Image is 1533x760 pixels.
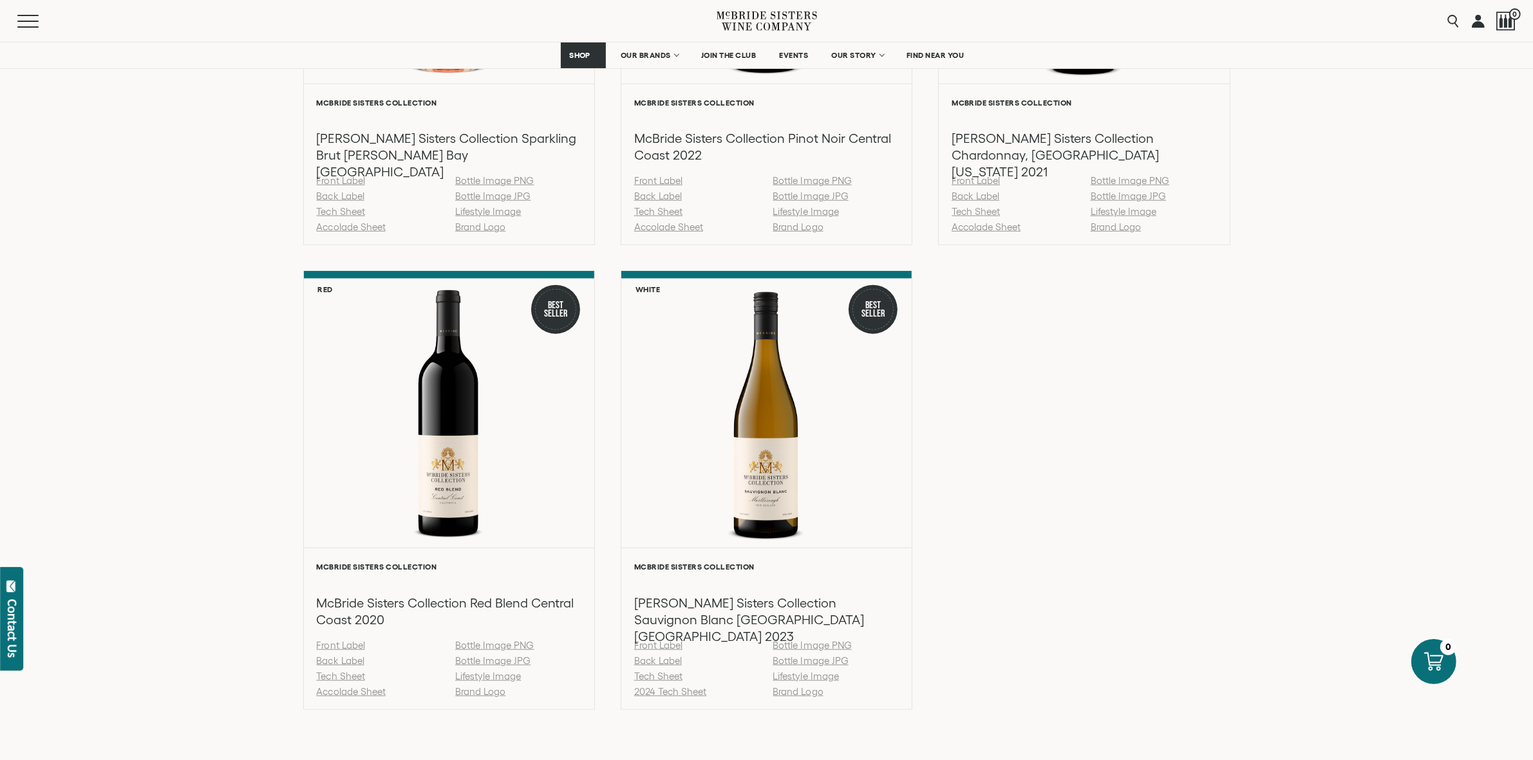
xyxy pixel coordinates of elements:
[635,285,661,293] h6: White
[621,51,671,60] span: OUR BRANDS
[831,51,876,60] span: OUR STORY
[317,640,365,651] a: Front Label
[907,51,964,60] span: FIND NEAR YOU
[898,42,973,68] a: FIND NEAR YOU
[317,98,581,107] h6: McBride Sisters Collection
[773,655,848,666] a: Bottle Image JPG
[317,206,365,217] a: Tech Sheet
[773,640,851,651] a: Bottle Image PNG
[455,190,531,201] a: Bottle Image JPG
[317,130,581,180] h3: [PERSON_NAME] Sisters Collection Sparkling Brut [PERSON_NAME] Bay [GEOGRAPHIC_DATA]
[634,190,682,201] a: Back Label
[634,206,682,217] a: Tech Sheet
[634,562,899,571] h6: McBride Sisters Collection
[561,42,606,68] a: SHOP
[952,206,1000,217] a: Tech Sheet
[634,671,682,681] a: Tech Sheet
[612,42,686,68] a: OUR BRANDS
[317,671,365,681] a: Tech Sheet
[952,190,999,201] a: Back Label
[634,221,703,232] a: Accolade Sheet
[455,175,534,186] a: Bottle Image PNG
[773,671,838,681] a: Lifestyle Image
[455,686,505,697] a: Brand Logo
[701,51,757,60] span: JOIN THE CLUB
[634,686,706,697] a: 2024 Tech Sheet
[317,655,364,666] a: Back Label
[773,190,848,201] a: Bottle Image JPG
[952,221,1020,232] a: Accolade Sheet
[317,221,386,232] a: Accolade Sheet
[773,686,823,697] a: Brand Logo
[823,42,892,68] a: OUR STORY
[455,640,534,651] a: Bottle Image PNG
[634,595,899,645] h3: [PERSON_NAME] Sisters Collection Sauvignon Blanc [GEOGRAPHIC_DATA] [GEOGRAPHIC_DATA] 2023
[952,98,1216,107] h6: McBride Sisters Collection
[6,599,19,658] div: Contact Us
[773,175,851,186] a: Bottle Image PNG
[634,130,899,163] h3: McBride Sisters Collection Pinot Noir Central Coast 2022
[773,221,823,232] a: Brand Logo
[952,130,1216,180] h3: [PERSON_NAME] Sisters Collection Chardonnay, [GEOGRAPHIC_DATA][US_STATE] 2021
[455,221,505,232] a: Brand Logo
[952,175,1000,186] a: Front Label
[317,562,581,571] h6: McBride Sisters Collection
[455,206,521,217] a: Lifestyle Image
[317,595,581,628] h3: McBride Sisters Collection Red Blend Central Coast 2020
[634,98,899,107] h6: McBride Sisters Collection
[17,15,64,28] button: Mobile Menu Trigger
[634,175,682,186] a: Front Label
[455,655,531,666] a: Bottle Image JPG
[1091,190,1166,201] a: Bottle Image JPG
[771,42,816,68] a: EVENTS
[634,640,682,651] a: Front Label
[773,206,838,217] a: Lifestyle Image
[318,285,334,293] h6: Red
[779,51,808,60] span: EVENTS
[1440,639,1456,655] div: 0
[317,686,386,697] a: Accolade Sheet
[1091,175,1169,186] a: Bottle Image PNG
[1091,221,1141,232] a: Brand Logo
[1509,8,1521,20] span: 0
[455,671,521,681] a: Lifestyle Image
[569,51,591,60] span: SHOP
[317,175,365,186] a: Front Label
[634,655,682,666] a: Back Label
[1091,206,1156,217] a: Lifestyle Image
[693,42,765,68] a: JOIN THE CLUB
[317,190,364,201] a: Back Label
